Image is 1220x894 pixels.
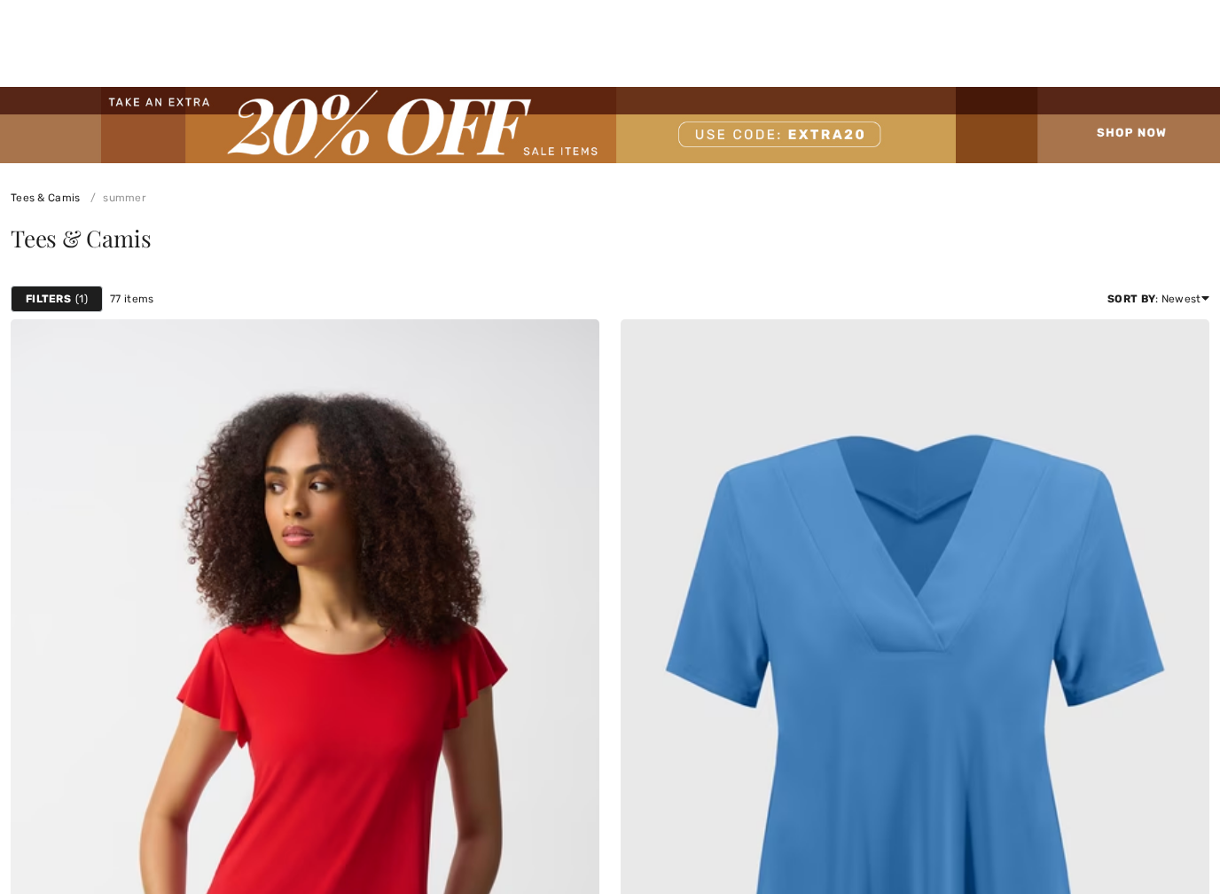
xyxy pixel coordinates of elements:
[11,223,151,254] span: Tees & Camis
[1107,293,1155,305] strong: Sort By
[26,291,71,307] strong: Filters
[11,192,81,204] a: Tees & Camis
[110,291,153,307] span: 77 items
[1107,291,1209,307] div: : Newest
[83,192,146,204] a: summer
[75,291,88,307] span: 1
